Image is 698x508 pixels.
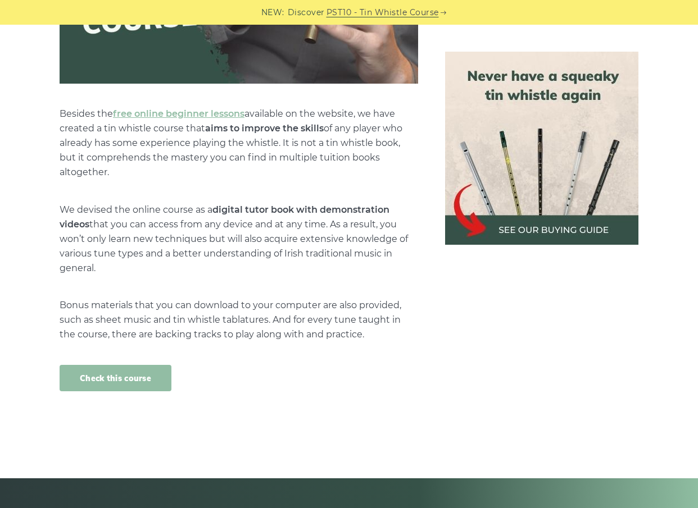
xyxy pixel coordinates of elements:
span: NEW: [261,6,284,19]
strong: digital tutor book with demonstration videos [60,204,389,230]
p: Besides the available on the website, we have created a tin whistle course that of any player who... [60,107,418,180]
a: Check this course [60,365,171,391]
img: tin whistle buying guide [445,52,638,245]
a: free online beginner lessons [113,108,244,119]
span: Discover [288,6,325,19]
p: We devised the online course as a that you can access from any device and at any time. As a resul... [60,203,418,276]
a: PST10 - Tin Whistle Course [327,6,439,19]
p: Bonus materials that you can download to your computer are also provided, such as sheet music and... [60,298,418,342]
strong: aims to improve the skills [205,123,324,134]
